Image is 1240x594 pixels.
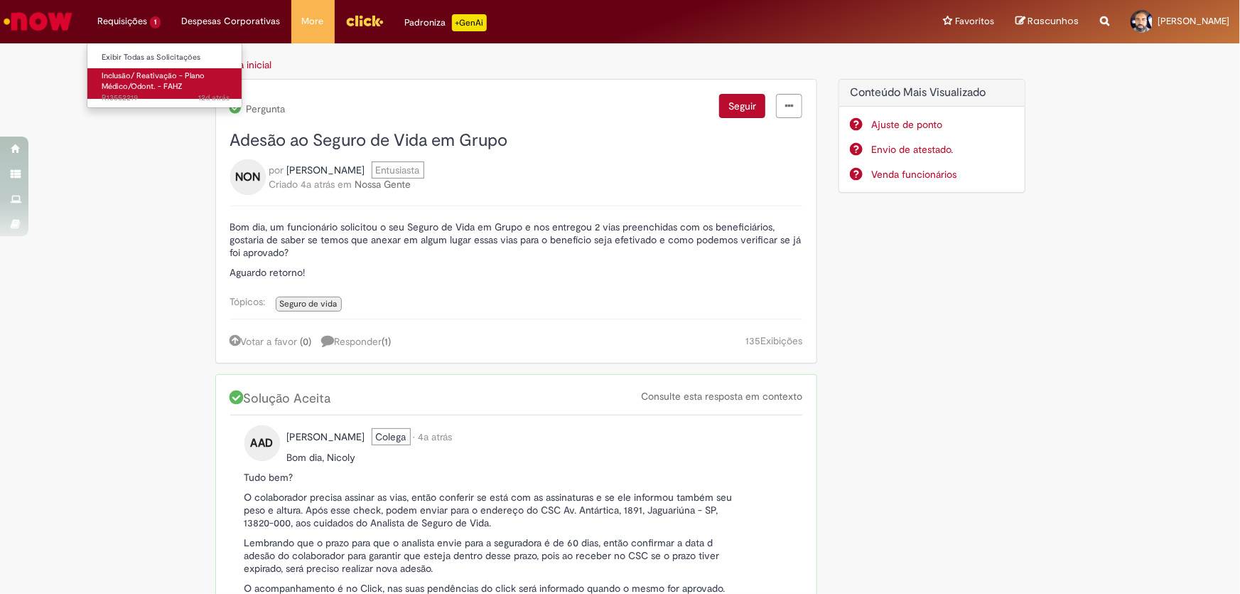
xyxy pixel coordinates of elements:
span: [PERSON_NAME] [1158,15,1229,27]
span: por [269,164,284,176]
a: Nicoly Oliveira Novais perfil [287,163,365,177]
span: Criado [269,178,298,191]
span: 135 [745,334,760,347]
span: 12d atrás [198,92,230,103]
span: More [302,14,324,28]
a: NON [230,170,266,183]
a: Envio de atestado. [871,142,1014,157]
span: ( ) [382,335,392,348]
span: 1 [385,335,389,348]
p: Tudo bem? [244,471,746,484]
img: ServiceNow [1,7,75,36]
span: Adesão ao Seguro de Vida em Grupo [230,129,508,152]
span: • [414,430,416,443]
span: 1 [150,16,161,28]
span: Pergunta [244,103,286,115]
span: Entusiasta [372,161,424,179]
p: O colaborador precisa assinar as vias, então conferir se está com as assinaturas e se ele informo... [244,491,746,529]
div: Solução Aceita [230,389,803,415]
div: Padroniza [405,14,487,31]
a: Nossa Gente [355,178,411,191]
a: Venda funcionários [871,167,1014,181]
time: 20/12/2021 16:53:45 [419,430,453,443]
p: Aguardo retorno! [230,266,803,279]
a: Aberto R13552219 : Inclusão/ Reativação - Plano Médico/Odont. - FAHZ [87,68,244,99]
p: +GenAi [452,14,487,31]
time: 14/12/2021 09:50:32 [301,178,335,191]
span: 0 [303,335,309,348]
h2: Conteúdo Mais Visualizado [850,87,1014,100]
span: Nicoly Oliveira Novais perfil [287,164,365,176]
span: Solução Aceita [230,391,335,407]
a: Ajuste de ponto [871,117,1014,132]
span: Colega [372,428,411,445]
span: Amanda Araujo da Silva perfil [287,430,365,443]
span: Rascunhos [1028,14,1079,28]
span: Despesas Corporativas [182,14,281,28]
p: Bom dia, Nicoly [244,451,746,464]
a: AAD [244,436,280,449]
span: NON [235,166,260,189]
span: Tópicos: [230,295,273,308]
span: Seguro de vida [280,298,338,309]
span: Exibições [760,334,802,347]
span: AAD [251,432,274,455]
img: click_logo_yellow_360x200.png [345,10,384,31]
button: Seguir [719,94,765,118]
a: Consulte esta resposta em contexto [641,390,802,403]
span: em [338,178,352,191]
a: Página inicial [216,58,272,71]
span: 4a atrás [419,430,453,443]
a: Votar a favor [230,335,298,348]
a: Rascunhos [1015,15,1079,28]
span: R13552219 [102,92,230,104]
span: ( ) [301,335,312,348]
span: 4a atrás [301,178,335,191]
div: Conteúdo Mais Visualizado [839,79,1025,193]
span: Inclusão/ Reativação - Plano Médico/Odont. - FAHZ [102,70,205,92]
a: 1 respostas, clique para responder [322,334,399,349]
a: Exibir Todas as Solicitações [87,50,244,65]
a: Amanda Araujo da Silva perfil [287,430,365,444]
a: Seguro de vida [276,297,342,312]
p: Bom dia, um funcionário solicitou o seu Seguro de Vida em Grupo e nos entregou 2 vias preenchidas... [230,221,803,259]
a: menu Ações [776,94,802,118]
span: Requisições [97,14,147,28]
time: 19/09/2025 23:59:58 [198,92,230,103]
span: Responder [322,335,392,348]
p: Lembrando que o prazo para que o analista envie para a seguradora é de 60 dias, então confirmar a... [244,536,746,575]
span: Favoritos [955,14,994,28]
ul: Requisições [87,43,242,108]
